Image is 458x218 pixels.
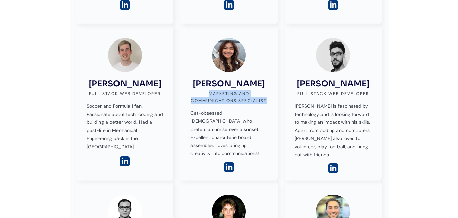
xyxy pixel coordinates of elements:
[87,102,164,151] p: Soccer and Formula 1 fan. Passionate about tech, coding and building a better world. Had a past-l...
[297,90,369,97] div: FULL STACK WEB DEVELOPER
[190,109,268,158] p: Cat-obsessed [DEMOGRAPHIC_DATA] who prefers a sunrise over a sunset. Excellent charcuterie board ...
[295,102,372,159] p: [PERSON_NAME] is fascinated by technology and is looking forward to making an impact with his ski...
[89,90,161,97] div: Full Stack Web Developer
[297,79,369,89] h3: [PERSON_NAME]
[327,162,339,174] img: Button link to LinkedIn
[193,79,265,89] h3: [PERSON_NAME]
[119,155,131,167] img: Button link to LinkedIn
[223,161,235,173] img: Button link to LinkedIn
[190,90,268,104] div: Marketing and Communications Specialist
[89,79,161,89] h3: [PERSON_NAME]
